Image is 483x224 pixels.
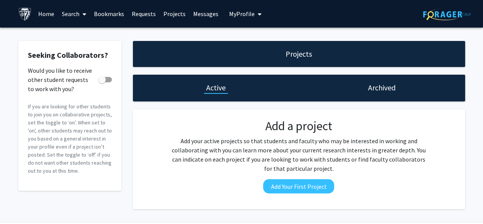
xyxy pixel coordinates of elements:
[18,7,32,21] img: Johns Hopkins University Logo
[58,0,90,27] a: Search
[169,136,428,173] p: Add your active projects so that students and faculty who may be interested in working and collab...
[229,10,255,18] span: My Profile
[128,0,160,27] a: Requests
[423,8,471,20] img: ForagerOne Logo
[28,103,112,175] p: If you are looking for other students to join you on collaborative projects, set the toggle to ‘o...
[160,0,189,27] a: Projects
[368,82,396,93] h1: Archived
[206,82,226,93] h1: Active
[28,51,112,60] h2: Seeking Collaborators?
[90,0,128,27] a: Bookmarks
[189,0,222,27] a: Messages
[286,49,312,59] h1: Projects
[169,119,428,133] h2: Add a project
[28,66,95,93] span: Would you like to receive other student requests to work with you?
[6,190,32,218] iframe: Chat
[34,0,58,27] a: Home
[263,179,334,193] button: Add Your First Project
